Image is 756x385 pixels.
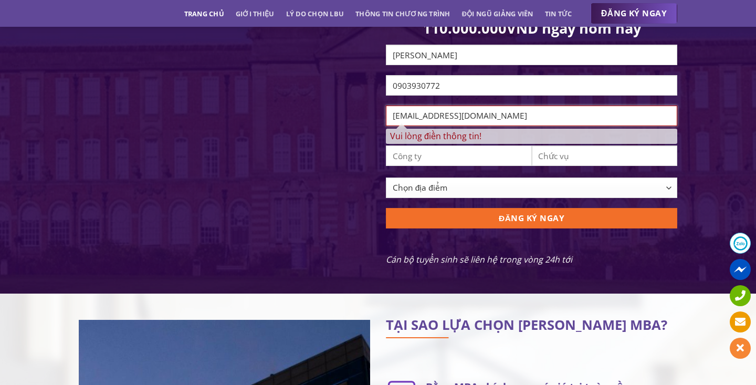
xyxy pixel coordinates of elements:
h2: TẠI SAO LỰA CHỌN [PERSON_NAME] MBA? [386,320,677,330]
a: Lý do chọn LBU [286,4,344,23]
a: Giới thiệu [236,4,275,23]
a: ĐĂNG KÝ NGAY [591,3,677,24]
input: Email [386,106,677,126]
em: Cán bộ tuyển sinh sẽ liên hệ trong vòng 24h tới [386,254,572,265]
span: Vui lòng điền thông tin! [386,129,677,144]
h1: Đăng ký nhận Học bổng lên đến 110.000.000VND ngay hôm nay [386,1,677,38]
span: ĐĂNG KÝ NGAY [601,7,667,20]
input: Chức vụ [532,145,678,166]
a: Thông tin chương trình [355,4,450,23]
iframe: Thạc sĩ Quản trị kinh doanh Quốc tế - Leeds Beckett MBA từ ĐH FPT & ĐH Leeds Beckett (UK) [79,51,370,226]
input: Công ty [386,145,532,166]
a: Tin tức [545,4,572,23]
input: ĐĂNG KÝ NGAY [386,208,677,228]
form: Contact form [386,1,677,267]
a: Đội ngũ giảng viên [462,4,533,23]
input: Số điện thoại [386,75,677,96]
input: Họ và tên [386,45,677,65]
img: line-lbu.jpg [386,337,449,338]
a: Trang chủ [184,4,224,23]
